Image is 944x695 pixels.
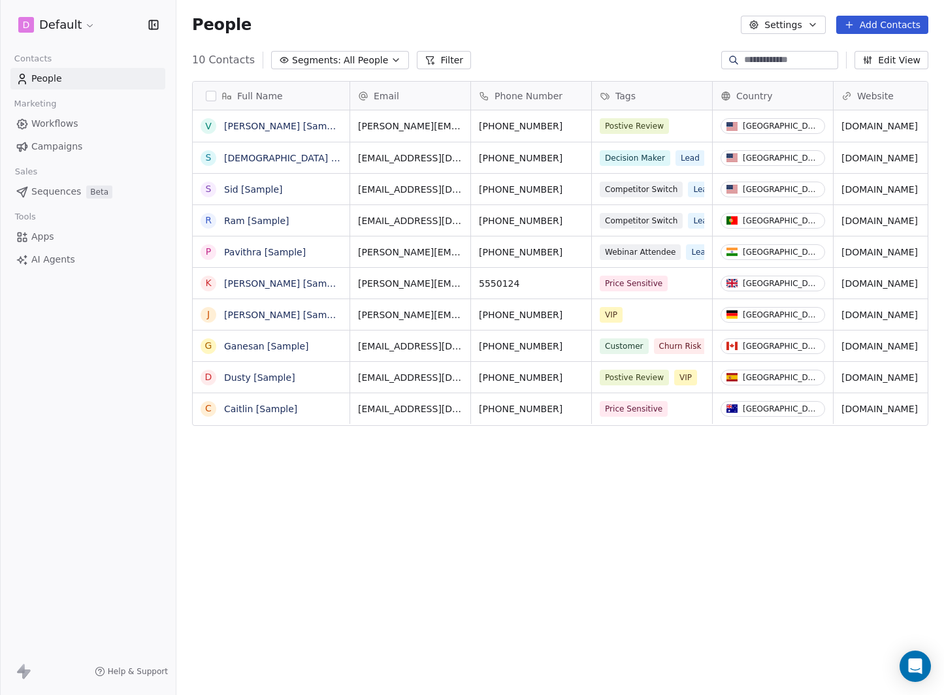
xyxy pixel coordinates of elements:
[600,118,669,134] span: Postive Review
[743,373,819,382] div: [GEOGRAPHIC_DATA]
[205,370,212,384] div: D
[8,94,62,114] span: Marketing
[224,372,295,383] a: Dusty [Sample]
[358,152,463,165] span: [EMAIL_ADDRESS][DOMAIN_NAME]
[688,213,717,229] span: Lead
[743,185,819,194] div: [GEOGRAPHIC_DATA]
[10,181,165,202] a: SequencesBeta
[479,340,583,353] span: [PHONE_NUMBER]
[224,310,344,320] a: [PERSON_NAME] [Sample]
[10,249,165,270] a: AI Agents
[600,401,668,417] span: Price Sensitive
[600,213,683,229] span: Competitor Switch
[600,150,670,166] span: Decision Maker
[600,276,668,291] span: Price Sensitive
[193,110,350,662] div: grid
[10,136,165,157] a: Campaigns
[224,153,372,163] a: [DEMOGRAPHIC_DATA] [Sample]
[192,15,252,35] span: People
[39,16,82,33] span: Default
[854,51,928,69] button: Edit View
[841,216,918,226] a: [DOMAIN_NAME]
[207,308,210,321] div: J
[358,308,463,321] span: [PERSON_NAME][EMAIL_ADDRESS][DOMAIN_NAME]
[31,253,75,267] span: AI Agents
[224,404,297,414] a: Caitlin [Sample]
[206,245,211,259] div: P
[743,342,819,351] div: [GEOGRAPHIC_DATA]
[841,310,918,320] a: [DOMAIN_NAME]
[841,121,918,131] a: [DOMAIN_NAME]
[743,121,819,131] div: [GEOGRAPHIC_DATA]
[193,82,350,110] div: Full Name
[841,341,918,351] a: [DOMAIN_NAME]
[224,278,344,289] a: [PERSON_NAME] [Sample]
[86,186,112,199] span: Beta
[743,248,819,257] div: [GEOGRAPHIC_DATA]
[743,279,819,288] div: [GEOGRAPHIC_DATA]
[479,277,583,290] span: 5550124
[31,117,78,131] span: Workflows
[600,182,683,197] span: Competitor Switch
[743,216,819,225] div: [GEOGRAPHIC_DATA]
[600,307,623,323] span: VIP
[736,89,773,103] span: Country
[743,154,819,163] div: [GEOGRAPHIC_DATA]
[900,651,931,682] div: Open Intercom Messenger
[31,185,81,199] span: Sequences
[836,16,928,34] button: Add Contacts
[479,214,583,227] span: [PHONE_NUMBER]
[206,151,212,165] div: S
[224,184,283,195] a: Sid [Sample]
[358,183,463,196] span: [EMAIL_ADDRESS][DOMAIN_NAME]
[743,310,819,319] div: [GEOGRAPHIC_DATA]
[344,54,388,67] span: All People
[224,216,289,226] a: Ram [Sample]
[686,244,715,260] span: Lead
[10,68,165,89] a: People
[743,404,819,413] div: [GEOGRAPHIC_DATA]
[479,152,583,165] span: [PHONE_NUMBER]
[358,402,463,415] span: [EMAIL_ADDRESS][DOMAIN_NAME]
[224,121,344,131] a: [PERSON_NAME] [Sample]
[8,49,57,69] span: Contacts
[23,18,30,31] span: D
[224,341,309,351] a: Ganesan [Sample]
[741,16,825,34] button: Settings
[600,338,649,354] span: Customer
[479,246,583,259] span: [PHONE_NUMBER]
[205,402,212,415] div: C
[205,276,211,290] div: K
[841,404,918,414] a: [DOMAIN_NAME]
[237,89,283,103] span: Full Name
[471,82,591,110] div: Phone Number
[350,82,470,110] div: Email
[374,89,399,103] span: Email
[10,226,165,248] a: Apps
[192,52,255,68] span: 10 Contacts
[688,182,717,197] span: Lead
[31,72,62,86] span: People
[600,370,669,385] span: Postive Review
[358,277,463,290] span: [PERSON_NAME][EMAIL_ADDRESS][DOMAIN_NAME]
[841,247,918,257] a: [DOMAIN_NAME]
[31,230,54,244] span: Apps
[495,89,562,103] span: Phone Number
[9,207,41,227] span: Tools
[592,82,712,110] div: Tags
[292,54,341,67] span: Segments:
[108,666,168,677] span: Help & Support
[600,244,681,260] span: Webinar Attendee
[615,89,636,103] span: Tags
[479,308,583,321] span: [PHONE_NUMBER]
[358,246,463,259] span: [PERSON_NAME][EMAIL_ADDRESS][DOMAIN_NAME]
[479,120,583,133] span: [PHONE_NUMBER]
[205,339,212,353] div: G
[9,162,43,182] span: Sales
[417,51,471,69] button: Filter
[10,113,165,135] a: Workflows
[675,150,705,166] span: Lead
[841,372,918,383] a: [DOMAIN_NAME]
[358,340,463,353] span: [EMAIL_ADDRESS][DOMAIN_NAME]
[358,120,463,133] span: [PERSON_NAME][EMAIL_ADDRESS][DOMAIN_NAME]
